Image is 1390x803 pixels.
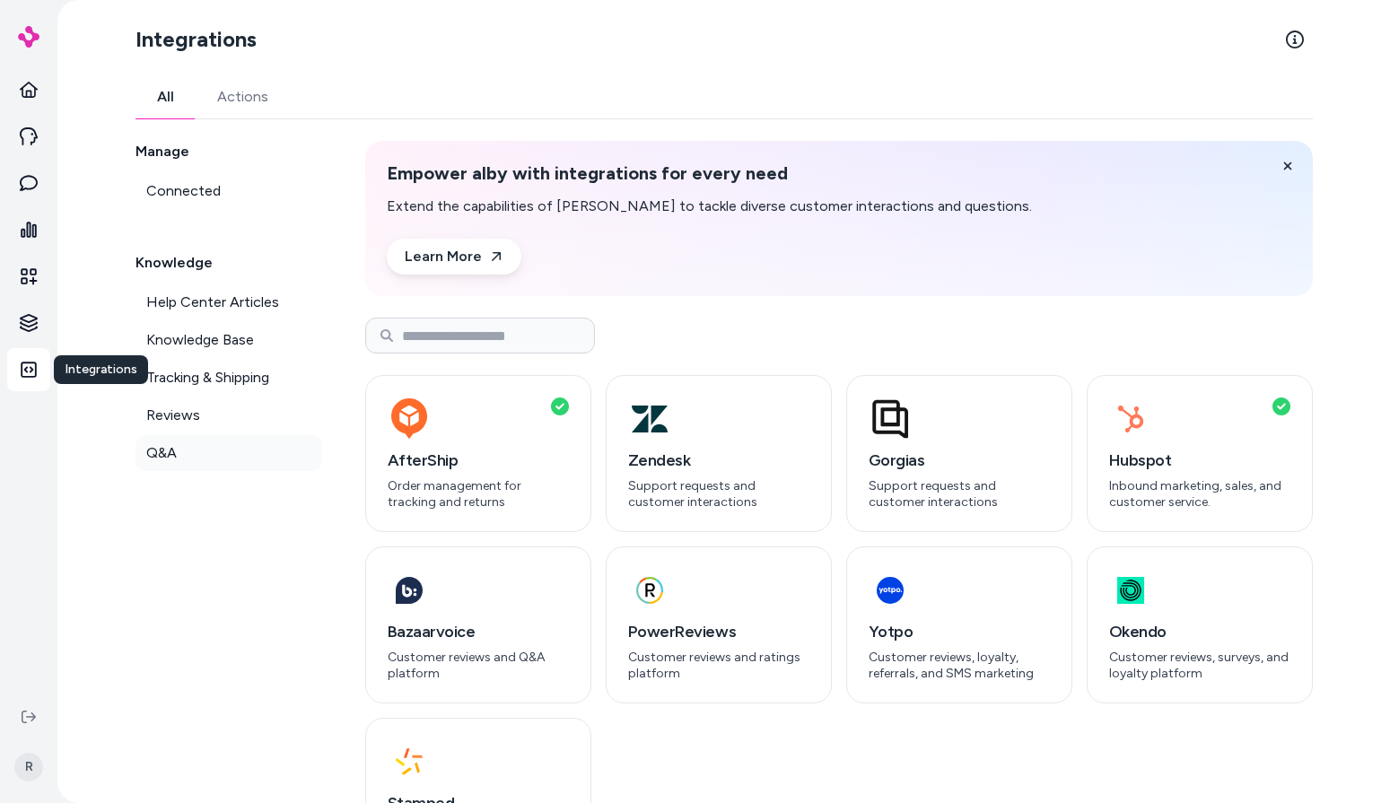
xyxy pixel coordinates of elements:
button: ZendeskSupport requests and customer interactions [606,375,832,532]
a: Q&A [136,435,322,471]
div: Integrations [54,355,148,384]
h3: Yotpo [869,619,1050,644]
span: Connected [146,180,221,202]
h2: Integrations [136,25,257,54]
h3: Zendesk [628,448,809,473]
p: Support requests and customer interactions [628,478,809,510]
img: alby Logo [18,26,39,48]
h3: Gorgias [869,448,1050,473]
a: Connected [136,173,322,209]
span: Knowledge Base [146,329,254,351]
button: OkendoCustomer reviews, surveys, and loyalty platform [1087,546,1313,703]
h2: Manage [136,141,322,162]
span: Tracking & Shipping [146,367,269,388]
a: Help Center Articles [136,284,322,320]
a: Learn More [387,239,521,275]
a: Tracking & Shipping [136,360,322,396]
a: Reviews [136,397,322,433]
p: Customer reviews and Q&A platform [388,650,569,681]
h3: Hubspot [1109,448,1290,473]
a: Knowledge Base [136,322,322,358]
button: GorgiasSupport requests and customer interactions [846,375,1072,532]
span: Help Center Articles [146,292,279,313]
h2: Knowledge [136,252,322,274]
p: Customer reviews and ratings platform [628,650,809,681]
h2: Empower alby with integrations for every need [387,162,1032,185]
h3: AfterShip [388,448,569,473]
a: Actions [196,75,290,118]
p: Customer reviews, loyalty, referrals, and SMS marketing [869,650,1050,681]
span: R [14,753,43,781]
button: BazaarvoiceCustomer reviews and Q&A platform [365,546,591,703]
p: Extend the capabilities of [PERSON_NAME] to tackle diverse customer interactions and questions. [387,196,1032,217]
span: Q&A [146,442,177,464]
p: Order management for tracking and returns [388,478,569,510]
h3: Bazaarvoice [388,619,569,644]
p: Support requests and customer interactions [869,478,1050,510]
p: Inbound marketing, sales, and customer service. [1109,478,1290,510]
a: All [136,75,196,118]
button: HubspotInbound marketing, sales, and customer service. [1087,375,1313,532]
p: Customer reviews, surveys, and loyalty platform [1109,650,1290,681]
button: YotpoCustomer reviews, loyalty, referrals, and SMS marketing [846,546,1072,703]
span: Reviews [146,405,200,426]
button: PowerReviewsCustomer reviews and ratings platform [606,546,832,703]
button: R [11,738,47,796]
button: AfterShipOrder management for tracking and returns [365,375,591,532]
h3: Okendo [1109,619,1290,644]
h3: PowerReviews [628,619,809,644]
